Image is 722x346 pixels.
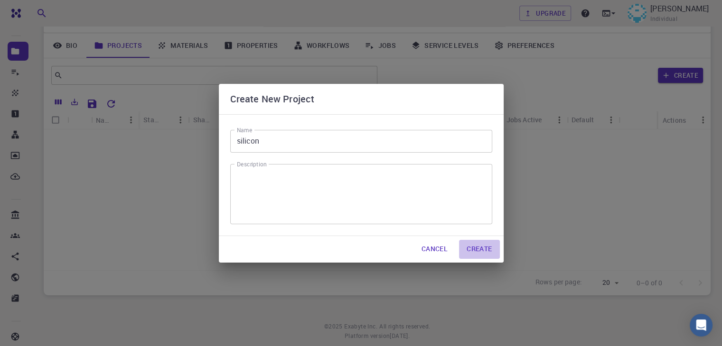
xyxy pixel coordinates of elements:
[459,240,499,259] button: Create
[19,7,53,15] span: Support
[237,160,267,168] label: Description
[690,314,713,337] div: Open Intercom Messenger
[230,91,315,107] h6: Create New Project
[237,126,252,134] label: Name
[414,240,455,259] button: Cancel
